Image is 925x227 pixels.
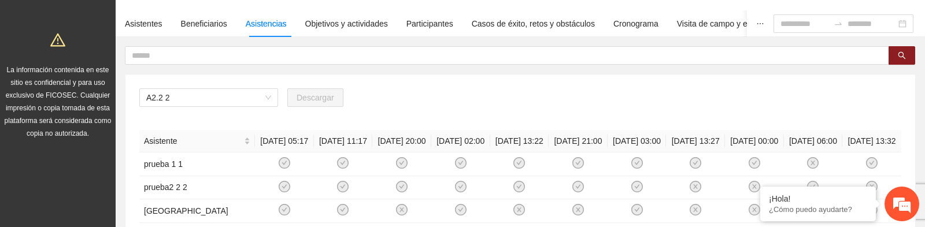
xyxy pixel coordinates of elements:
div: Objetivos y actividades [305,17,388,30]
span: A2.2 2 [146,89,271,106]
div: Chatee con nosotros ahora [60,59,194,74]
th: [DATE] 13:32 [842,130,901,152]
span: check-circle [455,204,467,215]
span: check-circle [631,204,643,215]
div: Asistentes [125,17,162,30]
span: close-circle [690,204,701,215]
button: Descargar [287,88,343,107]
span: check-circle [337,181,349,192]
span: check-circle [513,181,525,192]
span: check-circle [455,157,467,169]
div: ¡Hola! [769,194,867,203]
span: Estamos en línea. [67,73,160,189]
span: check-circle [455,181,467,192]
th: [DATE] 00:00 [725,130,784,152]
span: search [898,51,906,61]
div: Beneficiarios [181,17,227,30]
span: check-circle [337,157,349,169]
th: [DATE] 03:00 [608,130,667,152]
span: warning [50,32,65,47]
span: close-circle [572,204,584,215]
span: check-circle [807,181,819,192]
div: Asistencias [246,17,287,30]
th: [DATE] 05:17 [255,130,314,152]
div: Casos de éxito, retos y obstáculos [472,17,595,30]
span: La información contenida en este sitio es confidencial y para uso exclusivo de FICOSEC. Cualquier... [5,66,112,137]
div: Visita de campo y entregables [677,17,785,30]
p: ¿Cómo puedo ayudarte? [769,205,867,214]
span: check-circle [631,157,643,169]
span: check-circle [279,204,290,215]
span: check-circle [396,157,408,169]
span: check-circle [572,181,584,192]
span: check-circle [396,181,408,192]
span: to [834,19,843,28]
td: prueba 1 1 [139,152,255,176]
span: close-circle [690,181,701,192]
span: check-circle [513,157,525,169]
span: close-circle [866,181,878,192]
th: [DATE] 13:27 [666,130,725,152]
span: close-circle [513,204,525,215]
th: [DATE] 02:00 [431,130,490,152]
span: check-circle [631,181,643,192]
span: check-circle [279,181,290,192]
span: close-circle [749,181,760,192]
th: [DATE] 20:00 [372,130,431,152]
textarea: Escriba su mensaje y pulse “Intro” [6,152,220,193]
th: Asistente [139,130,255,152]
span: close-circle [807,157,819,169]
span: check-circle [337,204,349,215]
th: [DATE] 11:17 [314,130,373,152]
div: Minimizar ventana de chat en vivo [190,6,217,34]
span: close-circle [396,204,408,215]
span: check-circle [572,157,584,169]
span: Asistente [144,135,242,147]
th: [DATE] 21:00 [549,130,608,152]
span: close-circle [749,204,760,215]
button: search [889,46,915,65]
td: [GEOGRAPHIC_DATA] [139,199,255,223]
span: check-circle [749,157,760,169]
th: [DATE] 06:00 [784,130,843,152]
span: check-circle [279,157,290,169]
button: ellipsis [747,10,774,37]
span: check-circle [866,157,878,169]
span: check-circle [690,157,701,169]
th: [DATE] 13:22 [490,130,549,152]
span: ellipsis [756,20,764,28]
span: swap-right [834,19,843,28]
td: prueba2 2 2 [139,176,255,200]
div: Cronograma [613,17,658,30]
div: Participantes [406,17,453,30]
